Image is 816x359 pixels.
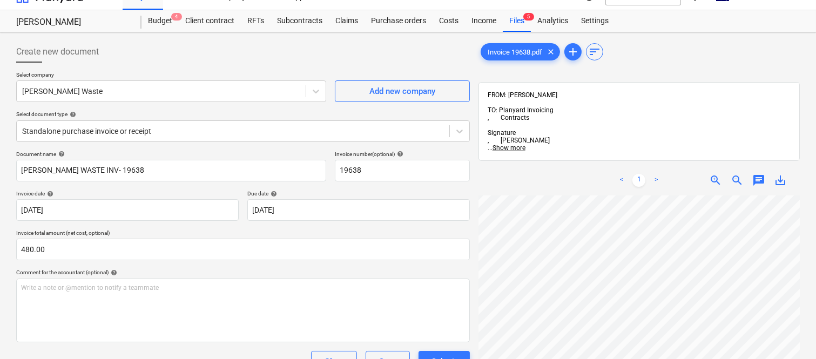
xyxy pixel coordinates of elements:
[488,91,557,99] span: FROM: [PERSON_NAME]
[16,17,129,28] div: [PERSON_NAME]
[531,10,575,32] a: Analytics
[481,43,560,60] div: Invoice 19638.pdf
[68,111,76,118] span: help
[335,160,470,181] input: Invoice number
[762,307,816,359] iframe: Chat Widget
[171,13,182,21] span: 4
[493,144,525,152] span: Show more
[16,190,239,197] div: Invoice date
[774,174,787,187] span: save_alt
[503,10,531,32] div: Files
[109,269,117,276] span: help
[488,137,791,144] div: , [PERSON_NAME]
[650,174,663,187] a: Next page
[335,151,470,158] div: Invoice number (optional)
[752,174,765,187] span: chat
[45,191,53,197] span: help
[179,10,241,32] a: Client contract
[632,174,645,187] a: Page 1 is your current page
[56,151,65,157] span: help
[544,45,557,58] span: clear
[488,144,525,152] span: ...
[575,10,615,32] a: Settings
[241,10,271,32] a: RFTs
[615,174,628,187] a: Previous page
[465,10,503,32] a: Income
[329,10,365,32] a: Claims
[433,10,465,32] a: Costs
[588,45,601,58] span: sort
[16,269,470,276] div: Comment for the accountant (optional)
[567,45,579,58] span: add
[271,10,329,32] a: Subcontracts
[247,190,470,197] div: Due date
[369,84,435,98] div: Add new company
[365,10,433,32] a: Purchase orders
[16,45,99,58] span: Create new document
[731,174,744,187] span: zoom_out
[16,239,470,260] input: Invoice total amount (net cost, optional)
[488,114,791,121] div: , Contracts
[481,48,549,56] span: Invoice 19638.pdf
[16,151,326,158] div: Document name
[16,111,470,118] div: Select document type
[16,199,239,221] input: Invoice date not specified
[503,10,531,32] a: Files5
[141,10,179,32] div: Budget
[247,199,470,221] input: Due date not specified
[16,71,326,80] p: Select company
[335,80,470,102] button: Add new company
[268,191,277,197] span: help
[488,129,791,144] span: Signature
[523,13,534,21] span: 5
[709,174,722,187] span: zoom_in
[16,160,326,181] input: Document name
[395,151,403,157] span: help
[141,10,179,32] a: Budget4
[16,229,470,239] p: Invoice total amount (net cost, optional)
[488,106,791,121] span: TO: Planyard Invoicing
